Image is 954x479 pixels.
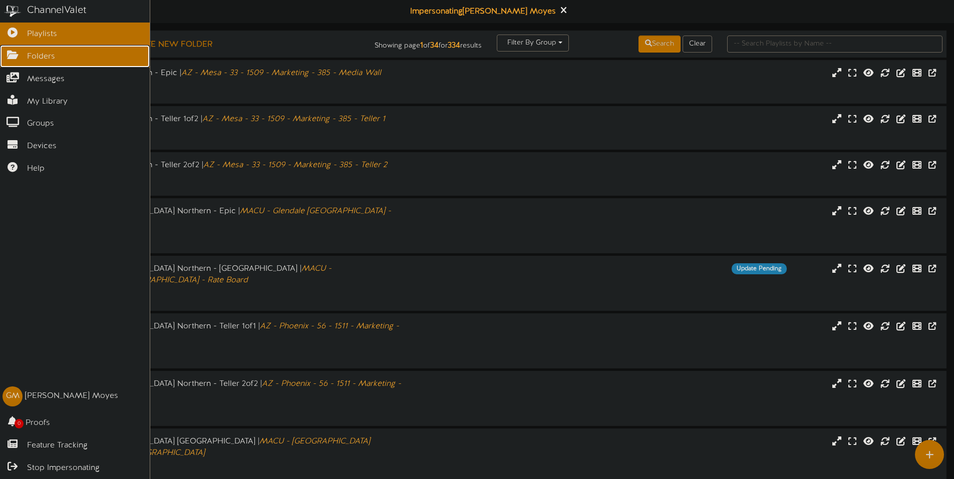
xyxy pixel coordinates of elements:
button: Clear [683,36,712,53]
div: AZ - 056 - [GEOGRAPHIC_DATA] Northern - Epic | [40,206,406,229]
div: # 5650 [40,295,406,303]
i: AZ - Mesa - 33 - 1509 - Marketing - 385 - Teller 1 [202,115,385,124]
div: Update Pending [732,263,787,274]
span: Stop Impersonating [27,462,100,474]
div: [PERSON_NAME] Moyes [25,390,118,402]
strong: 1 [420,41,423,50]
div: AZ - 056 - [GEOGRAPHIC_DATA] Northern - Teller 2of2 | [40,378,406,401]
strong: 334 [448,41,460,50]
span: Playlists [27,29,57,40]
div: AZ - 056 - [GEOGRAPHIC_DATA] Northern - [GEOGRAPHIC_DATA] | [40,263,406,286]
div: GM [3,386,23,406]
input: -- Search Playlists by Name -- [727,36,942,53]
div: # 871 [40,180,406,188]
div: Landscape ( 16:9 ) [40,125,406,134]
div: Landscape ( 16:9 ) [40,79,406,88]
div: ChannelValet [27,4,87,18]
i: AZ - Mesa - 33 - 1509 - Marketing - 385 - Media Wall [181,69,381,78]
button: Filter By Group [497,35,569,52]
div: # 5652 [40,467,406,476]
strong: 34 [430,41,439,50]
div: Landscape ( 16:9 ) [40,401,406,410]
div: # 875 [40,410,406,418]
i: AZ - Mesa - 33 - 1509 - Marketing - 385 - Teller 2 [203,161,387,170]
span: Proofs [26,417,50,429]
div: Portrait ( 9:16 ) [40,286,406,295]
div: # 870 [40,134,406,142]
span: Groups [27,118,54,130]
div: AZ - 033 - Mesa Southern - Teller 2of2 | [40,160,406,171]
div: # 876 [40,88,406,96]
span: Folders [27,51,55,63]
div: # 5649 [40,237,406,246]
div: Landscape ( 16:9 ) [40,459,406,467]
span: Help [27,163,45,175]
div: # 874 [40,352,406,361]
button: Search [639,36,681,53]
span: Messages [27,74,65,85]
div: AZ - 056 - [GEOGRAPHIC_DATA] Northern - Teller 1of1 | [40,321,406,344]
div: AZ - 033 - Mesa Southern - Teller 1of2 | [40,114,406,125]
span: Feature Tracking [27,440,88,451]
div: AZ - 033 - Mesa Southern - Epic | [40,68,406,79]
div: Landscape ( 16:9 ) [40,344,406,352]
button: Create New Folder [116,39,215,51]
span: 0 [15,419,24,428]
div: Landscape ( 16:9 ) [40,229,406,237]
div: Landscape ( 16:9 ) [40,171,406,180]
span: My Library [27,96,68,108]
div: AZ - 056 - [GEOGRAPHIC_DATA] [GEOGRAPHIC_DATA] | [40,436,406,459]
i: MACU - [GEOGRAPHIC_DATA] [GEOGRAPHIC_DATA] - Rate Board [40,264,332,285]
span: Devices [27,141,57,152]
div: Showing page of for results [336,35,489,52]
